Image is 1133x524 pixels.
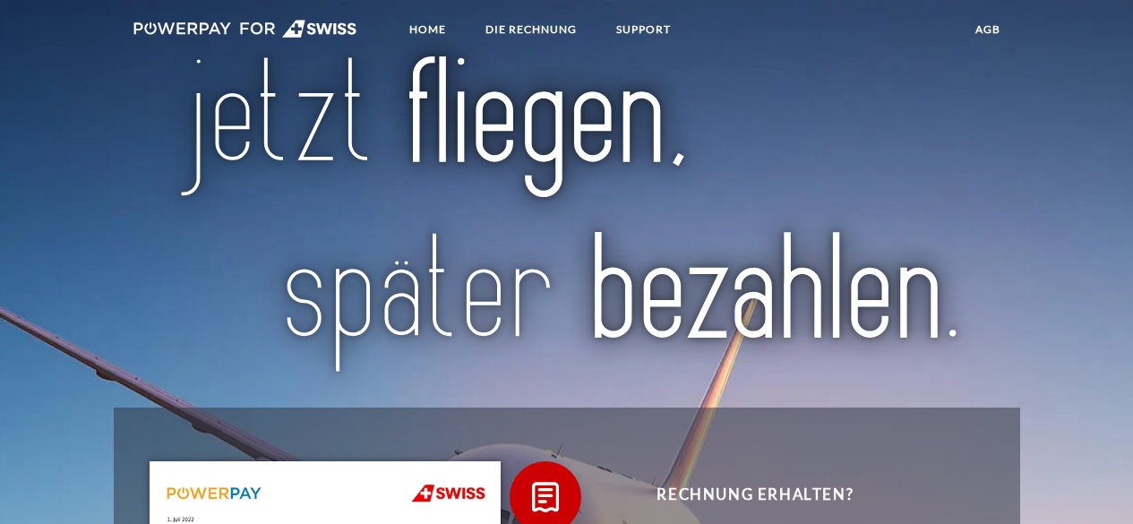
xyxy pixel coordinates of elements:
a: Home [394,13,461,46]
a: DIE RECHNUNG [470,13,592,46]
img: qb_bill.svg [523,475,568,520]
img: logo-swiss-white.svg [133,20,358,38]
a: agb [960,13,1016,46]
img: title-swiss_de.svg [172,53,962,380]
a: SUPPORT [601,13,686,46]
